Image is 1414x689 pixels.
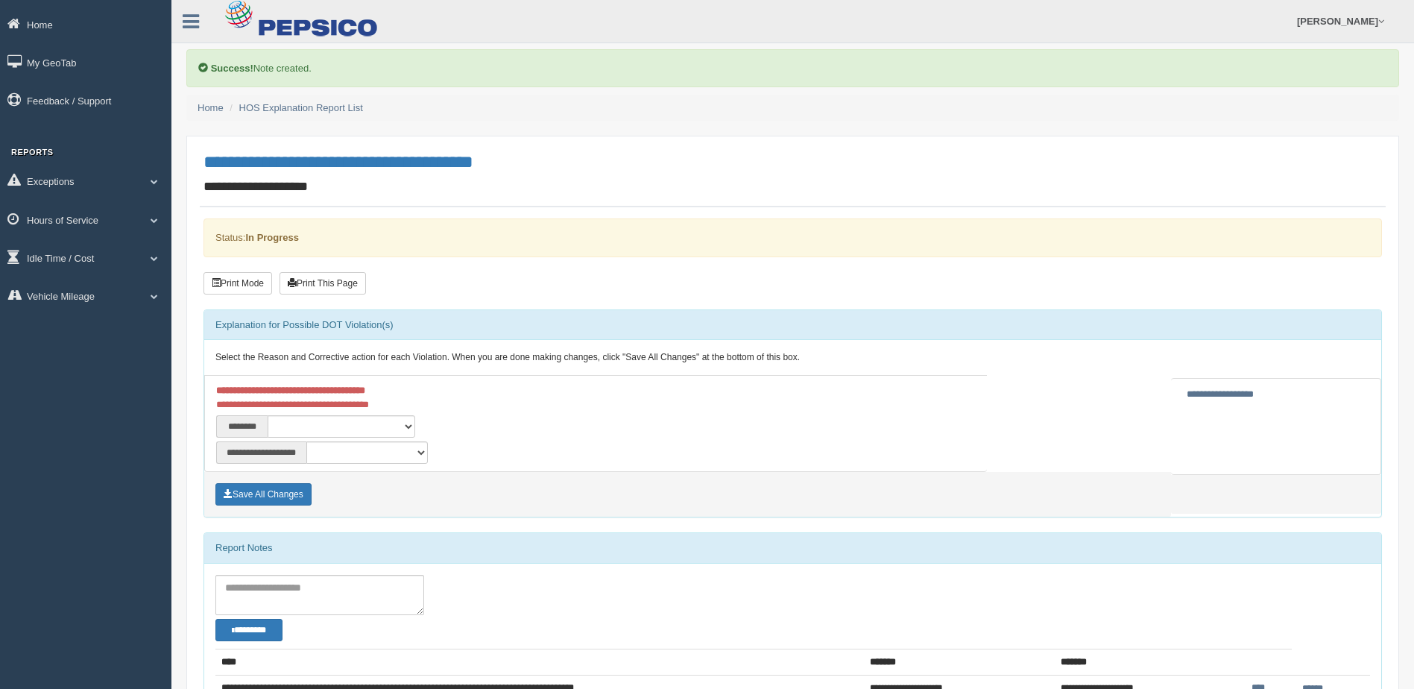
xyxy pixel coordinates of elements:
b: Success! [211,63,253,74]
div: Note created. [186,49,1399,87]
div: Status: [203,218,1382,257]
div: Explanation for Possible DOT Violation(s) [204,310,1381,340]
div: Select the Reason and Corrective action for each Violation. When you are done making changes, cli... [204,340,1381,376]
button: Print Mode [203,272,272,295]
strong: In Progress [245,232,299,243]
div: Report Notes [204,533,1381,563]
button: Save [215,483,312,506]
a: HOS Explanation Report List [239,102,363,113]
button: Change Filter Options [215,619,283,641]
button: Print This Page [280,272,366,295]
a: Home [198,102,224,113]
